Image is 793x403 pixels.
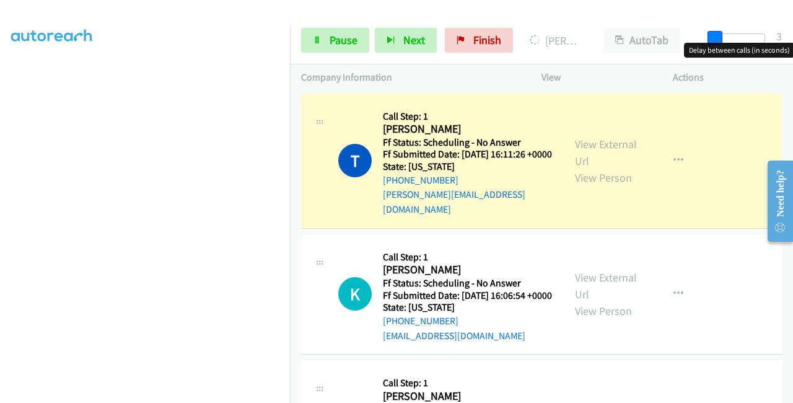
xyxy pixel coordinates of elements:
[575,270,637,301] a: View External Url
[338,144,372,177] h1: T
[338,277,372,311] h1: K
[383,136,553,149] h5: Ff Status: Scheduling - No Answer
[383,301,552,314] h5: State: [US_STATE]
[530,32,581,49] p: [PERSON_NAME]
[383,330,525,342] a: [EMAIL_ADDRESS][DOMAIN_NAME]
[403,33,425,47] span: Next
[383,174,458,186] a: [PHONE_NUMBER]
[473,33,501,47] span: Finish
[383,377,553,389] h5: Call Step: 1
[575,137,637,168] a: View External Url
[575,170,632,185] a: View Person
[758,152,793,250] iframe: Resource Center
[603,28,680,53] button: AutoTab
[383,148,553,161] h5: Ff Submitted Date: [DATE] 16:11:26 +0000
[375,28,437,53] button: Next
[338,277,372,311] div: The call is yet to be attempted
[383,251,552,263] h5: Call Step: 1
[383,161,553,173] h5: State: [US_STATE]
[301,28,369,53] a: Pause
[383,122,548,136] h2: [PERSON_NAME]
[330,33,357,47] span: Pause
[383,110,553,123] h5: Call Step: 1
[383,315,458,327] a: [PHONE_NUMBER]
[301,70,519,85] p: Company Information
[673,70,782,85] p: Actions
[575,304,632,318] a: View Person
[383,188,525,215] a: [PERSON_NAME][EMAIL_ADDRESS][DOMAIN_NAME]
[541,70,651,85] p: View
[383,263,548,277] h2: [PERSON_NAME]
[445,28,513,53] a: Finish
[776,28,782,45] div: 3
[383,277,552,290] h5: Ff Status: Scheduling - No Answer
[383,290,552,302] h5: Ff Submitted Date: [DATE] 16:06:54 +0000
